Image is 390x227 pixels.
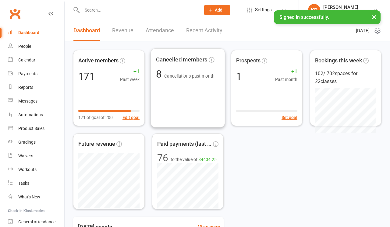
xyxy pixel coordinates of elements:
div: Gradings [18,140,36,145]
span: Add [215,8,222,12]
span: +1 [120,67,140,76]
a: Waivers [8,149,64,163]
div: Reports [18,85,33,90]
span: Future revenue [78,140,115,148]
span: Bookings this week [315,56,362,65]
div: 102 / 702 spaces for 22 classes [315,70,376,85]
span: Cancellations past month [164,73,214,79]
span: 171 of goal of 200 [78,114,113,121]
a: Reports [8,81,64,94]
a: People [8,40,64,53]
span: Past month [275,76,297,83]
div: Tasks [18,181,29,186]
span: $4404.25 [198,157,217,162]
a: Dashboard [73,20,100,41]
input: Search... [80,6,196,14]
span: Past week [120,76,140,83]
div: People [18,44,31,49]
span: Signed in successfully. [279,14,329,20]
a: Recent Activity [186,20,222,41]
span: 8 [156,68,164,80]
a: Clubworx [7,6,23,21]
a: Payments [8,67,64,81]
span: Settings [255,3,272,17]
div: Cabra Kai Academy [323,10,360,16]
span: Prospects [236,56,261,65]
a: Product Sales [8,122,64,135]
div: [PERSON_NAME] [323,5,360,10]
a: Workouts [8,163,64,176]
div: Messages [18,99,37,103]
div: What's New [18,194,40,199]
div: KP [308,4,320,16]
span: Active members [78,56,119,65]
button: Set goal [282,114,297,121]
div: 1 [236,72,242,81]
span: +1 [275,67,297,76]
a: What's New [8,190,64,204]
div: Workouts [18,167,37,172]
span: [DATE] [356,27,370,34]
a: Gradings [8,135,64,149]
span: Paid payments (last 7d) [157,140,212,148]
span: Cancelled members [156,55,207,64]
a: Calendar [8,53,64,67]
div: Dashboard [18,30,39,35]
button: Add [204,5,230,15]
a: Attendance [146,20,174,41]
a: Dashboard [8,26,64,40]
a: Revenue [112,20,133,41]
a: Tasks [8,176,64,190]
button: × [369,10,380,23]
div: Payments [18,71,37,76]
div: Product Sales [18,126,44,131]
span: to the value of [171,156,217,163]
button: Edit goal [122,114,140,121]
div: General attendance [18,219,55,224]
a: Messages [8,94,64,108]
div: Automations [18,112,43,117]
div: Waivers [18,153,33,158]
a: Automations [8,108,64,122]
div: 171 [78,72,95,81]
div: Calendar [18,58,35,62]
div: 76 [157,153,168,163]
